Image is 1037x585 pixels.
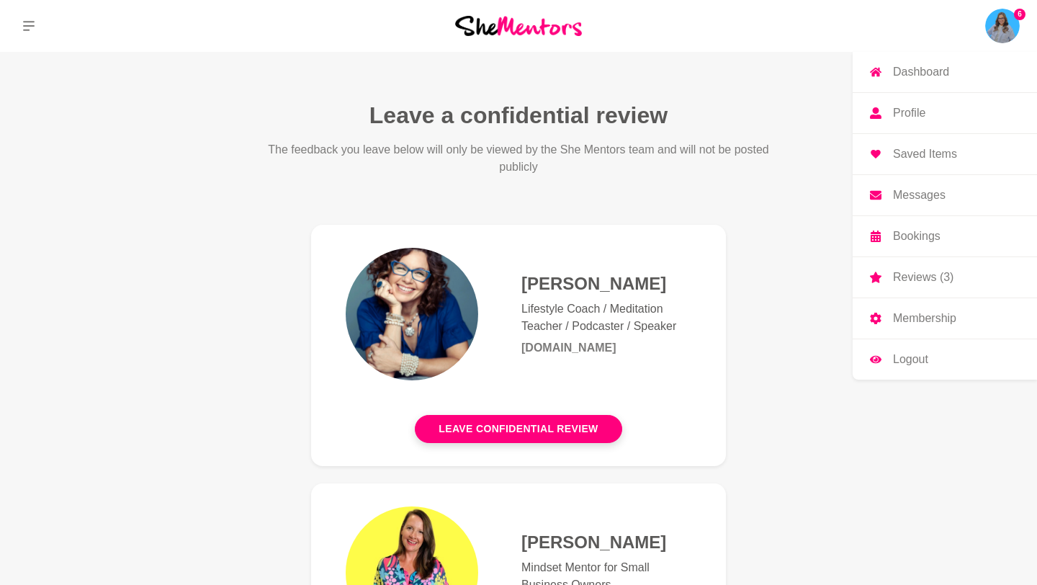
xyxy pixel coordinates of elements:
a: [PERSON_NAME]Lifestyle Coach / Meditation Teacher / Podcaster / Speaker[DOMAIN_NAME]Leave confide... [311,225,726,466]
p: Lifestyle Coach / Meditation Teacher / Podcaster / Speaker [521,300,691,335]
a: Mona Swarup6DashboardProfileSaved ItemsMessagesBookingsReviews (3)MembershipLogout [985,9,1020,43]
p: The feedback you leave below will only be viewed by the She Mentors team and will not be posted p... [265,141,772,176]
p: Saved Items [893,148,957,160]
a: Dashboard [853,52,1037,92]
img: She Mentors Logo [455,16,582,35]
a: Profile [853,93,1037,133]
p: Reviews (3) [893,272,953,283]
button: Leave confidential review [415,415,621,443]
a: Saved Items [853,134,1037,174]
a: Reviews (3) [853,257,1037,298]
h1: Leave a confidential review [369,101,668,130]
p: Membership [893,313,956,324]
h4: [PERSON_NAME] [521,273,691,295]
p: Logout [893,354,928,365]
p: Dashboard [893,66,949,78]
a: Messages [853,175,1037,215]
h4: [PERSON_NAME] [521,532,691,553]
h6: [DOMAIN_NAME] [521,341,691,355]
p: Profile [893,107,925,119]
img: Mona Swarup [985,9,1020,43]
a: Bookings [853,216,1037,256]
p: Bookings [893,231,941,242]
span: 6 [1014,9,1025,20]
p: Messages [893,189,946,201]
